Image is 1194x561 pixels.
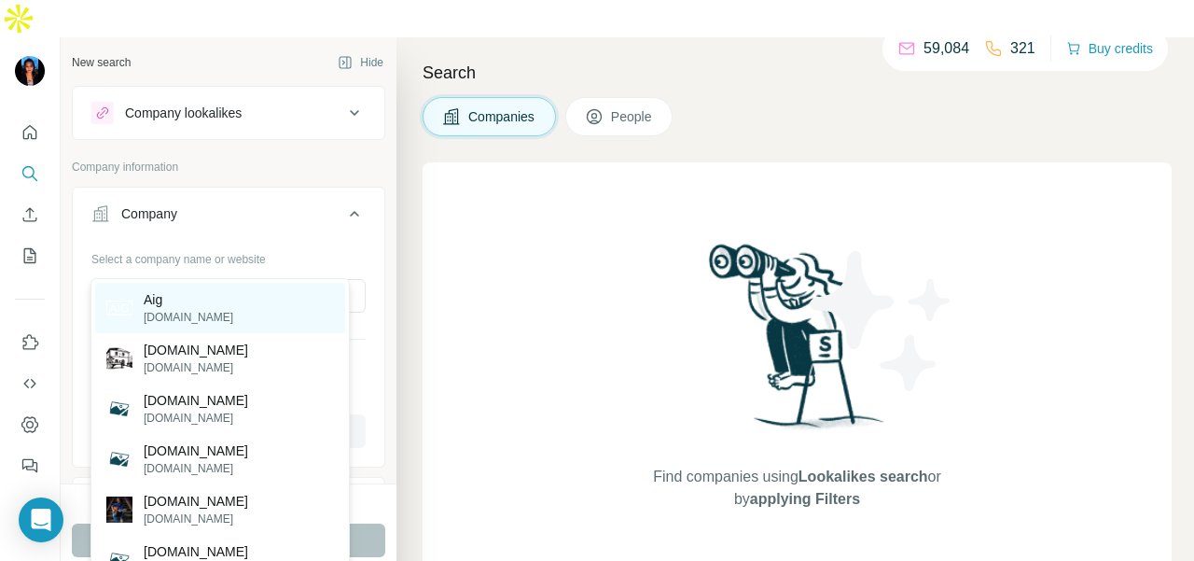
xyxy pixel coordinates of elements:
span: People [611,107,654,126]
p: 59,084 [923,37,969,60]
h4: Search [423,60,1172,86]
button: Company [73,191,384,244]
div: Company lookalikes [125,104,242,122]
img: Aig [106,301,132,315]
span: Find companies using or by [647,466,946,511]
p: [DOMAIN_NAME] [144,511,248,527]
button: Hide [325,49,396,77]
img: chrisstaig.com [106,497,132,523]
img: magicalcraig.com [106,396,132,422]
button: Quick start [15,116,45,149]
div: Company [121,204,177,223]
p: [DOMAIN_NAME] [144,309,233,326]
p: Company information [72,159,385,175]
button: Company lookalikes [73,91,384,135]
span: applying Filters [750,491,860,507]
p: [DOMAIN_NAME] [144,359,248,376]
img: Avatar [15,56,45,86]
button: Search [15,157,45,190]
p: [DOMAIN_NAME] [144,391,248,410]
p: Aig [144,290,233,309]
button: Use Surfe on LinkedIn [15,326,45,359]
button: Enrich CSV [15,198,45,231]
p: 321 [1010,37,1035,60]
img: Surfe Illustration - Woman searching with binoculars [701,239,895,447]
p: [DOMAIN_NAME] [144,460,248,477]
p: [DOMAIN_NAME] [144,410,248,427]
p: [DOMAIN_NAME] [144,442,248,460]
button: Feedback [15,449,45,483]
img: eglwyspenygraig.com [106,345,132,372]
p: [DOMAIN_NAME] [144,542,248,561]
button: Buy credits [1066,35,1153,62]
img: yhaig.com [106,446,132,472]
button: Use Surfe API [15,367,45,400]
span: Companies [468,107,536,126]
img: Surfe Illustration - Stars [798,237,965,405]
button: Industry [73,482,384,526]
span: Lookalikes search [798,469,928,484]
div: Open Intercom Messenger [19,498,63,542]
div: New search [72,54,131,71]
p: [DOMAIN_NAME] [144,341,248,359]
p: [DOMAIN_NAME] [144,492,248,511]
button: Dashboard [15,408,45,442]
div: Select a company name or website [91,244,366,268]
button: My lists [15,239,45,273]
